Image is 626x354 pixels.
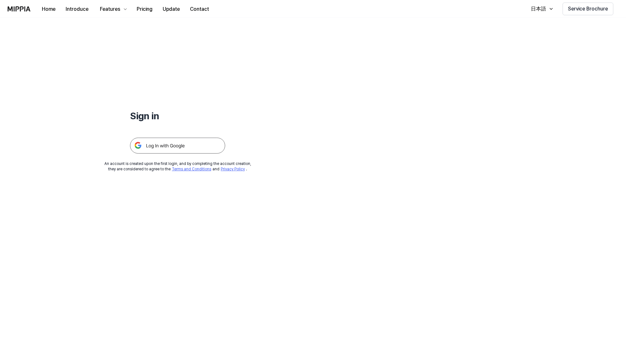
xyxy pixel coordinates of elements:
a: Update [158,0,185,18]
button: Pricing [132,3,158,16]
button: Home [37,3,61,16]
img: logo [8,6,30,11]
a: Privacy Policy [221,167,245,171]
a: Terms and Conditions [172,167,211,171]
h1: Sign in [130,109,225,122]
button: Update [158,3,185,16]
img: 구글 로그인 버튼 [130,138,225,154]
button: 日本語 [525,3,558,15]
div: An account is created upon the first login, and by completing the account creation, they are cons... [104,161,251,172]
button: Contact [185,3,214,16]
button: Features [94,3,132,16]
div: Features [99,5,121,13]
button: Service Brochure [563,3,613,15]
div: 日本語 [530,5,547,13]
button: Introduce [61,3,94,16]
